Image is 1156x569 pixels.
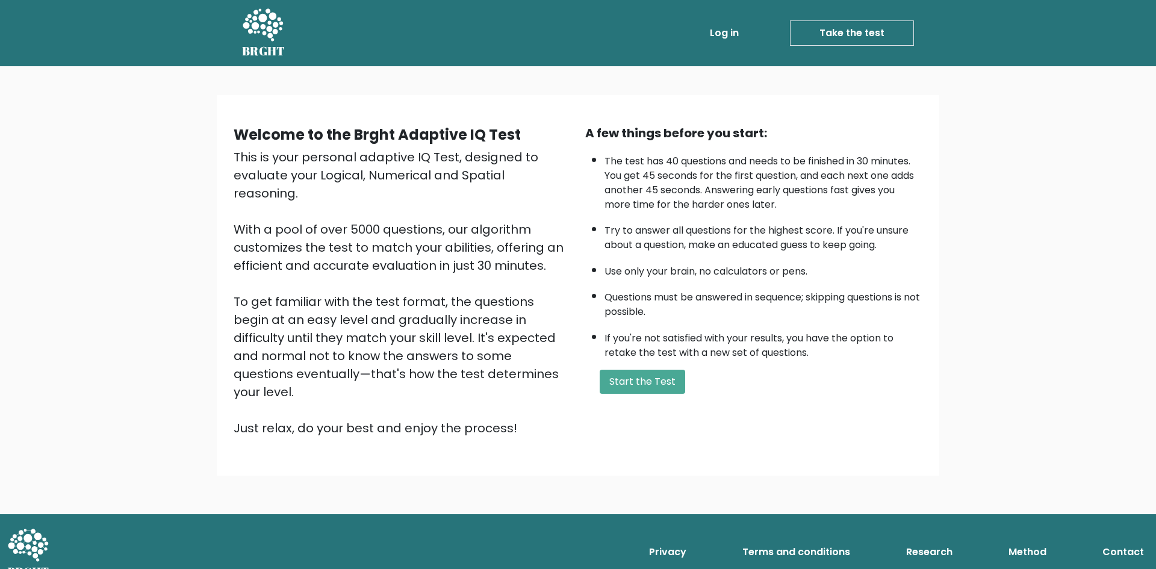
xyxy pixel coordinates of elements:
[242,44,285,58] h5: BRGHT
[604,217,922,252] li: Try to answer all questions for the highest score. If you're unsure about a question, make an edu...
[1098,540,1149,564] a: Contact
[901,540,957,564] a: Research
[644,540,691,564] a: Privacy
[600,370,685,394] button: Start the Test
[705,21,744,45] a: Log in
[234,148,571,437] div: This is your personal adaptive IQ Test, designed to evaluate your Logical, Numerical and Spatial ...
[604,148,922,212] li: The test has 40 questions and needs to be finished in 30 minutes. You get 45 seconds for the firs...
[604,258,922,279] li: Use only your brain, no calculators or pens.
[604,284,922,319] li: Questions must be answered in sequence; skipping questions is not possible.
[604,325,922,360] li: If you're not satisfied with your results, you have the option to retake the test with a new set ...
[1004,540,1051,564] a: Method
[234,125,521,145] b: Welcome to the Brght Adaptive IQ Test
[242,5,285,61] a: BRGHT
[585,124,922,142] div: A few things before you start:
[738,540,855,564] a: Terms and conditions
[790,20,914,46] a: Take the test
